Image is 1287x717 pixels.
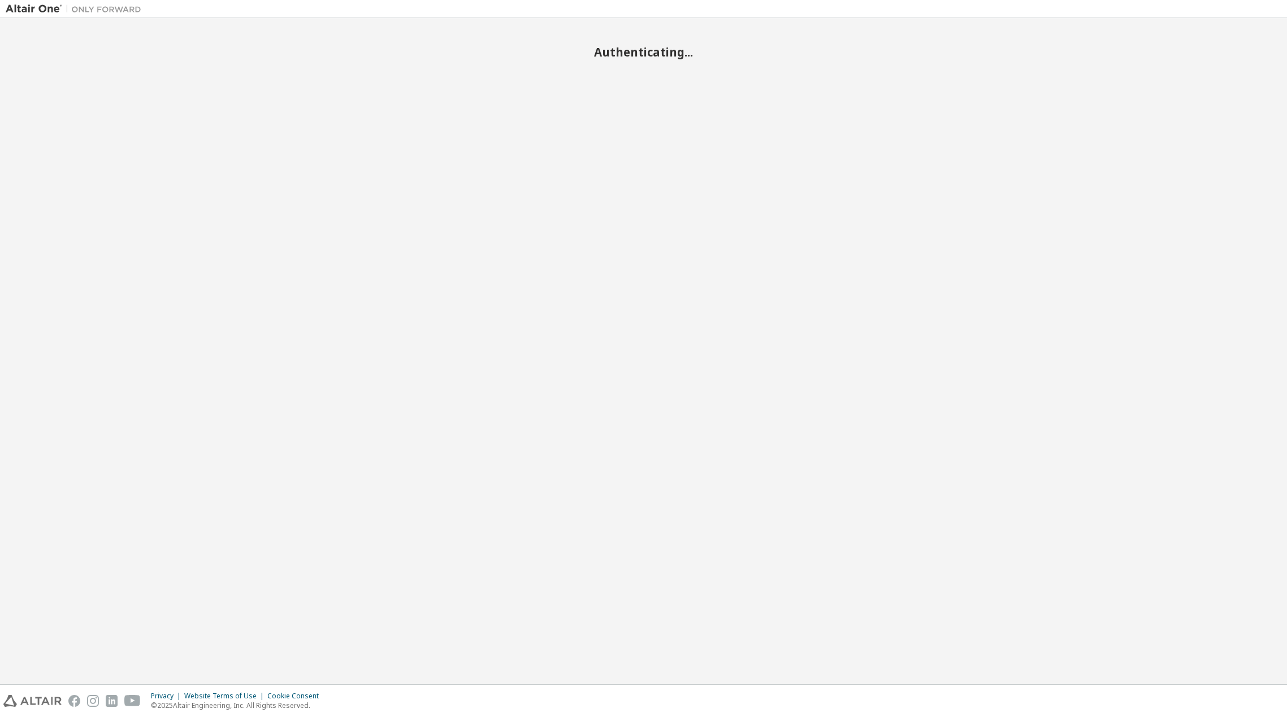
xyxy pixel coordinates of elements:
div: Website Terms of Use [184,692,267,701]
img: facebook.svg [68,695,80,707]
img: Altair One [6,3,147,15]
h2: Authenticating... [6,45,1281,59]
p: © 2025 Altair Engineering, Inc. All Rights Reserved. [151,701,326,710]
img: youtube.svg [124,695,141,707]
div: Cookie Consent [267,692,326,701]
img: linkedin.svg [106,695,118,707]
img: instagram.svg [87,695,99,707]
div: Privacy [151,692,184,701]
img: altair_logo.svg [3,695,62,707]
